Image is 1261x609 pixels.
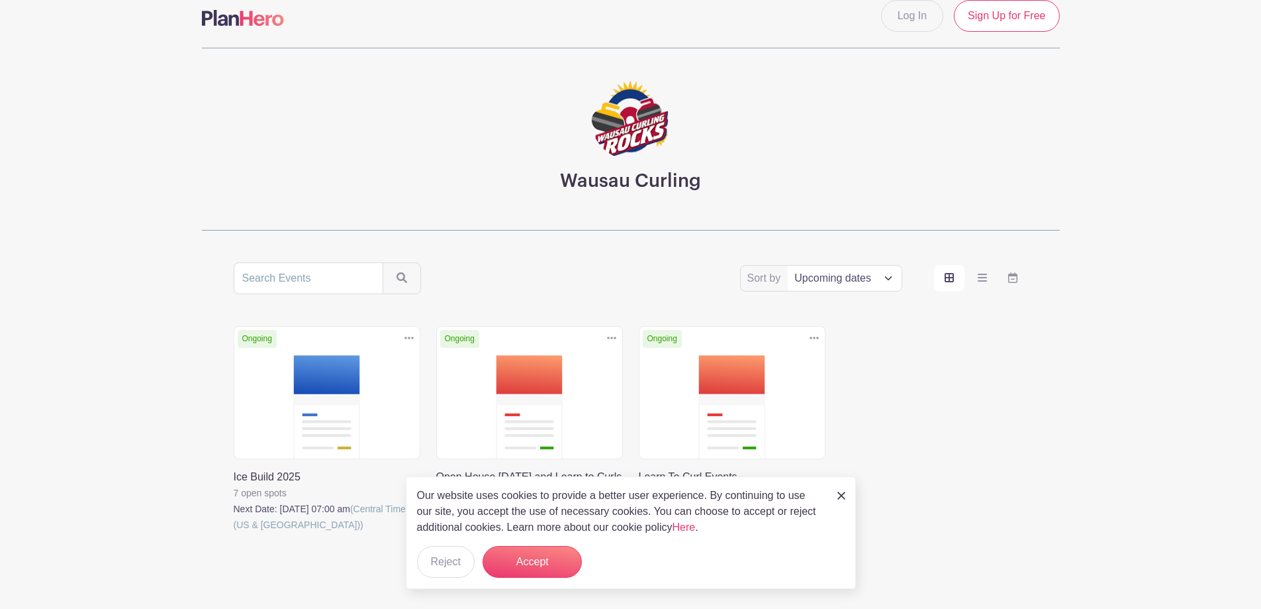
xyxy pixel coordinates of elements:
div: order and view [934,265,1028,292]
a: Here [673,522,696,533]
p: Our website uses cookies to provide a better user experience. By continuing to use our site, you ... [417,488,823,535]
input: Search Events [234,262,383,294]
button: Accept [483,546,582,578]
img: logo-507f7623f17ff9eddc593b1ce0a138ce2505c220e1c5a4e2b4648c50719b7d32.svg [202,10,284,26]
img: logo-1.png [591,80,671,160]
label: Sort by [747,270,785,286]
button: Reject [417,546,475,578]
img: close_button-5f87c8562297e5c2d7936805f587ecaba9071eb48480494691a3f1689db116b3.svg [837,492,845,500]
h3: Wausau Curling [560,170,701,193]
